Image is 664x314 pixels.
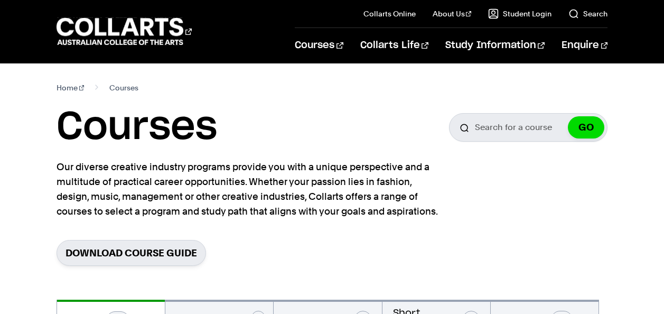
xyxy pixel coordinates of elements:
[57,240,206,266] a: Download Course Guide
[57,104,217,151] h1: Courses
[363,8,416,19] a: Collarts Online
[57,160,442,219] p: Our diverse creative industry programs provide you with a unique perspective and a multitude of p...
[568,116,604,138] button: GO
[109,80,138,95] span: Courses
[360,28,428,63] a: Collarts Life
[295,28,343,63] a: Courses
[445,28,545,63] a: Study Information
[488,8,551,19] a: Student Login
[449,113,607,142] input: Search for a course
[562,28,607,63] a: Enquire
[568,8,607,19] a: Search
[433,8,472,19] a: About Us
[57,80,85,95] a: Home
[57,16,192,47] div: Go to homepage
